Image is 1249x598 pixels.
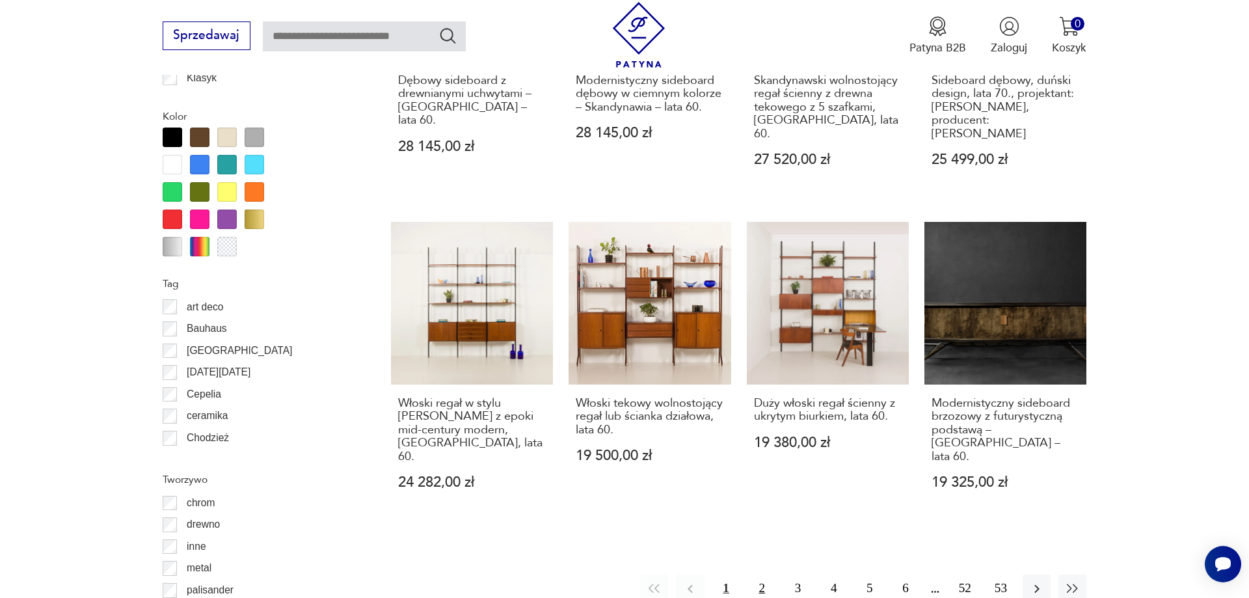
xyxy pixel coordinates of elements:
[187,342,292,359] p: [GEOGRAPHIC_DATA]
[991,16,1027,55] button: Zaloguj
[187,495,215,511] p: chrom
[569,222,731,520] a: Włoski tekowy wolnostojący regał lub ścianka działowa, lata 60.Włoski tekowy wolnostojący regał l...
[398,476,546,489] p: 24 282,00 zł
[1052,40,1086,55] p: Koszyk
[754,153,902,167] p: 27 520,00 zł
[576,449,724,463] p: 19 500,00 zł
[932,74,1080,141] h3: Sideboard dębowy, duński design, lata 70., projektant: [PERSON_NAME], producent: [PERSON_NAME]
[398,140,546,154] p: 28 145,00 zł
[163,21,250,50] button: Sprzedawaj
[754,397,902,424] h3: Duży włoski regał ścienny z ukrytym biurkiem, lata 60.
[1071,17,1084,31] div: 0
[1052,16,1086,55] button: 0Koszyk
[754,74,902,141] h3: Skandynawski wolnostojący regał ścienny z drewna tekowego z 5 szafkami, [GEOGRAPHIC_DATA], lata 60.
[1059,16,1079,36] img: Ikona koszyka
[1205,546,1241,582] iframe: Smartsupp widget button
[163,471,354,488] p: Tworzywo
[999,16,1019,36] img: Ikonka użytkownika
[187,407,228,424] p: ceramika
[576,397,724,437] h3: Włoski tekowy wolnostojący regał lub ścianka działowa, lata 60.
[747,222,909,520] a: Duży włoski regał ścienny z ukrytym biurkiem, lata 60.Duży włoski regał ścienny z ukrytym biurkie...
[187,452,226,469] p: Ćmielów
[391,222,553,520] a: Włoski regał w stylu Franco Albiniego z epoki mid-century modern, Włochy, lata 60.Włoski regał w ...
[438,26,457,45] button: Szukaj
[187,429,229,446] p: Chodzież
[187,320,227,337] p: Bauhaus
[754,436,902,450] p: 19 380,00 zł
[187,299,223,316] p: art deco
[187,516,220,533] p: drewno
[187,560,211,577] p: metal
[187,386,221,403] p: Cepelia
[909,40,966,55] p: Patyna B2B
[924,222,1086,520] a: Modernistyczny sideboard brzozowy z futurystyczną podstawą – Skandynawia – lata 60.Modernistyczny...
[576,74,724,114] h3: Modernistyczny sideboard dębowy w ciemnym kolorze – Skandynawia – lata 60.
[187,70,217,87] p: Klasyk
[932,397,1080,463] h3: Modernistyczny sideboard brzozowy z futurystyczną podstawą – [GEOGRAPHIC_DATA] – lata 60.
[606,2,672,68] img: Patyna - sklep z meblami i dekoracjami vintage
[187,364,250,381] p: [DATE][DATE]
[398,397,546,463] h3: Włoski regał w stylu [PERSON_NAME] z epoki mid-century modern, [GEOGRAPHIC_DATA], lata 60.
[163,275,354,292] p: Tag
[187,538,206,555] p: inne
[576,126,724,140] p: 28 145,00 zł
[398,74,546,128] h3: Dębowy sideboard z drewnianymi uchwytami – [GEOGRAPHIC_DATA] – lata 60.
[991,40,1027,55] p: Zaloguj
[909,16,966,55] button: Patyna B2B
[909,16,966,55] a: Ikona medaluPatyna B2B
[163,108,354,125] p: Kolor
[928,16,948,36] img: Ikona medalu
[932,153,1080,167] p: 25 499,00 zł
[163,31,250,42] a: Sprzedawaj
[932,476,1080,489] p: 19 325,00 zł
